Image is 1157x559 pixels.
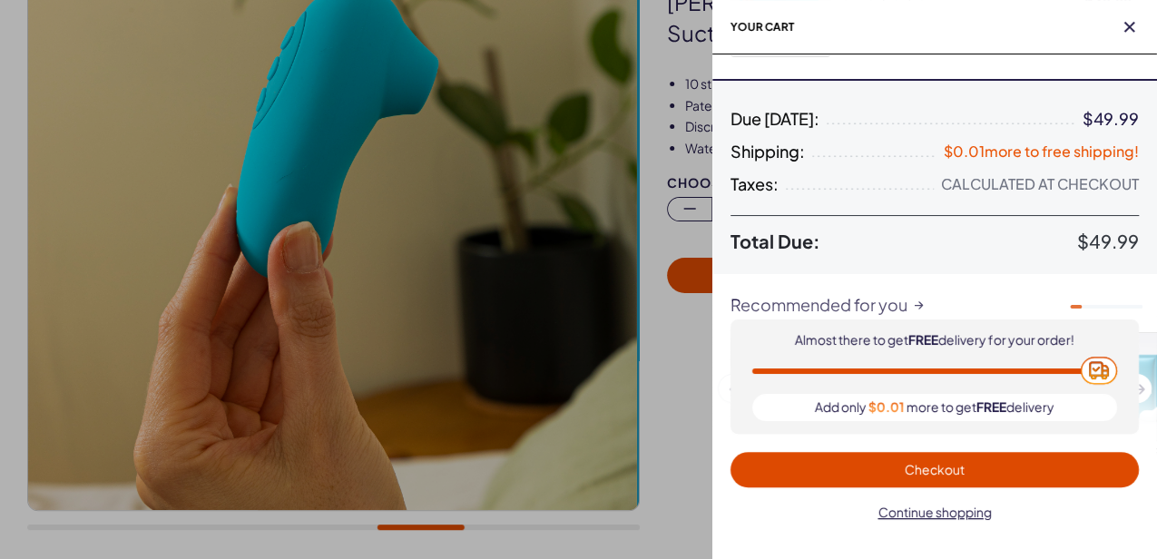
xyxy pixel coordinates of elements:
[908,331,938,348] span: FREE
[878,504,992,520] span: Continue shopping
[795,332,1074,348] div: Almost there to get delivery for your order!
[1077,230,1139,252] span: $49.99
[730,175,779,193] span: Taxes:
[712,296,1157,314] div: Recommended for you
[944,142,1139,161] span: $0.01 more to free shipping!
[976,398,1006,415] span: FREE
[730,230,1077,252] span: Total Due:
[752,394,1117,421] div: Add only more to get delivery
[905,461,965,477] span: Checkout
[730,452,1139,487] button: Checkout
[730,110,819,128] span: Due [DATE]:
[941,175,1139,193] div: Calculated at Checkout
[868,399,905,416] span: $0.01
[730,495,1139,530] button: Continue shopping
[1083,110,1139,128] div: $49.99
[730,142,805,161] span: Shipping:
